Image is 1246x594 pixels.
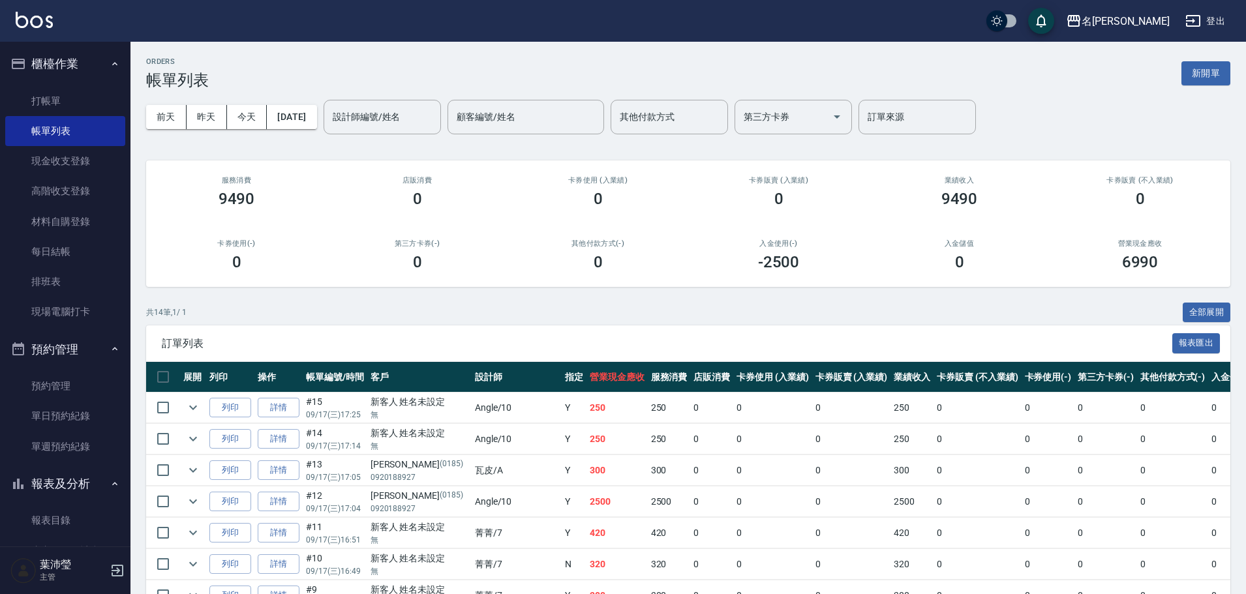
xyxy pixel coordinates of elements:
[303,362,367,393] th: 帳單編號/時間
[812,549,891,580] td: 0
[586,362,648,393] th: 營業現金應收
[890,362,934,393] th: 業績收入
[5,505,125,535] a: 報表目錄
[890,549,934,580] td: 320
[586,549,648,580] td: 320
[5,467,125,501] button: 報表及分析
[371,534,468,546] p: 無
[562,455,586,486] td: Y
[586,393,648,423] td: 250
[183,554,203,574] button: expand row
[146,306,187,318] p: 共 14 筆, 1 / 1
[209,523,251,543] button: 列印
[371,440,468,452] p: 無
[562,424,586,454] td: Y
[1122,253,1159,271] h3: 6990
[367,362,472,393] th: 客戶
[5,401,125,431] a: 單日預約紀錄
[1028,8,1054,34] button: save
[5,86,125,116] a: 打帳單
[586,455,648,486] td: 300
[472,424,562,454] td: Angle /10
[648,549,691,580] td: 320
[227,105,267,129] button: 今天
[303,518,367,548] td: #11
[704,239,853,248] h2: 入金使用(-)
[413,253,422,271] h3: 0
[690,393,733,423] td: 0
[303,393,367,423] td: #15
[827,106,847,127] button: Open
[562,486,586,517] td: Y
[258,492,299,512] a: 詳情
[209,492,251,512] button: 列印
[1172,333,1221,353] button: 報表匯出
[1181,67,1230,79] a: 新開單
[1022,549,1075,580] td: 0
[209,460,251,481] button: 列印
[941,190,978,208] h3: 9490
[258,429,299,449] a: 詳情
[209,398,251,418] button: 列印
[258,460,299,481] a: 詳情
[303,455,367,486] td: #13
[472,549,562,580] td: 菁菁 /7
[704,176,853,185] h2: 卡券販賣 (入業績)
[472,362,562,393] th: 設計師
[934,549,1021,580] td: 0
[16,12,53,28] img: Logo
[1074,362,1137,393] th: 第三方卡券(-)
[40,558,106,571] h5: 葉沛瑩
[648,518,691,548] td: 420
[183,460,203,480] button: expand row
[5,267,125,297] a: 排班表
[440,489,463,503] p: (0185)
[472,486,562,517] td: Angle /10
[1137,549,1209,580] td: 0
[812,393,891,423] td: 0
[690,362,733,393] th: 店販消費
[306,440,364,452] p: 09/17 (三) 17:14
[1022,518,1075,548] td: 0
[1074,455,1137,486] td: 0
[586,424,648,454] td: 250
[690,424,733,454] td: 0
[1022,455,1075,486] td: 0
[562,518,586,548] td: Y
[5,116,125,146] a: 帳單列表
[5,297,125,327] a: 現場電腦打卡
[648,424,691,454] td: 250
[812,362,891,393] th: 卡券販賣 (入業績)
[690,486,733,517] td: 0
[306,534,364,546] p: 09/17 (三) 16:51
[306,409,364,421] p: 09/17 (三) 17:25
[371,489,468,503] div: [PERSON_NAME]
[934,362,1021,393] th: 卡券販賣 (不入業績)
[1074,486,1137,517] td: 0
[1022,393,1075,423] td: 0
[733,362,812,393] th: 卡券使用 (入業績)
[303,424,367,454] td: #14
[371,503,468,514] p: 0920188927
[812,518,891,548] td: 0
[1181,61,1230,85] button: 新開單
[440,458,463,471] p: (0185)
[1074,549,1137,580] td: 0
[812,455,891,486] td: 0
[934,424,1021,454] td: 0
[885,239,1034,248] h2: 入金儲值
[690,518,733,548] td: 0
[146,105,187,129] button: 前天
[1074,518,1137,548] td: 0
[1061,8,1175,35] button: 名[PERSON_NAME]
[5,176,125,206] a: 高階收支登錄
[371,552,468,565] div: 新客人 姓名未設定
[146,71,209,89] h3: 帳單列表
[303,549,367,580] td: #10
[5,371,125,401] a: 預約管理
[258,554,299,574] a: 詳情
[206,362,254,393] th: 列印
[183,398,203,417] button: expand row
[1137,362,1209,393] th: 其他付款方式(-)
[187,105,227,129] button: 昨天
